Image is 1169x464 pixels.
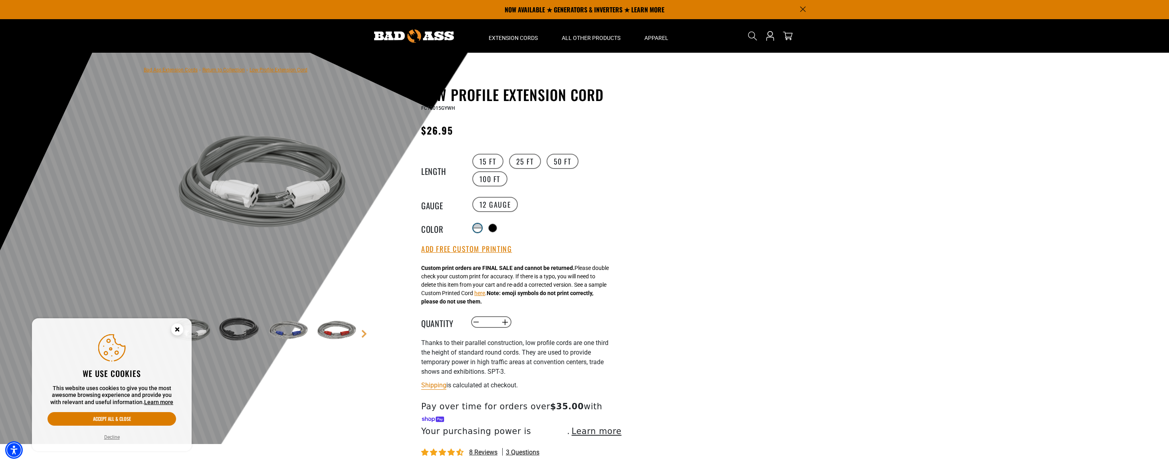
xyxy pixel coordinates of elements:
span: 4.50 stars [421,449,465,456]
legend: Gauge [421,199,461,210]
button: Accept all & close [48,412,176,426]
img: Grey & Blue [264,307,310,354]
span: $26.95 [421,123,453,137]
img: grey & red [312,307,359,354]
h2: We use cookies [48,368,176,379]
summary: Search [746,30,759,42]
a: Bad Ass Extension Cords [144,67,198,73]
p: Thanks to their parallel construction, low profile cords are one third the height of standard rou... [421,338,617,377]
h1: Low Profile Extension Cord [421,86,617,103]
label: 12 Gauge [472,197,518,212]
label: 100 FT [472,171,508,186]
legend: Length [421,165,461,175]
div: Please double check your custom print for accuracy. If there is a typo, you will need to delete t... [421,264,609,306]
summary: Extension Cords [477,19,550,53]
p: This website uses cookies to give you the most awesome browsing experience and provide you with r... [48,385,176,406]
span: › [199,67,201,73]
label: Quantity [421,317,461,327]
aside: Cookie Consent [32,318,192,452]
a: cart [781,31,794,41]
div: is calculated at checkout. [421,380,617,391]
a: Return to Collection [202,67,245,73]
legend: Color [421,223,461,233]
label: 25 FT [509,154,541,169]
button: Close this option [163,318,192,343]
div: Accessibility Menu [5,441,23,459]
img: Bad Ass Extension Cords [374,30,454,43]
button: Decline [102,433,122,441]
button: Add Free Custom Printing [421,245,512,254]
summary: Apparel [632,19,680,53]
span: FC12015GYWH [421,105,455,111]
img: black [216,307,262,354]
span: 8 reviews [469,448,497,456]
a: Shipping [421,381,446,389]
span: 3 questions [506,448,539,457]
strong: Note: emoji symbols do not print correctly, please do not use them. [421,290,593,305]
a: Next [360,330,368,338]
a: Open this option [764,19,777,53]
label: 50 FT [547,154,579,169]
span: Extension Cords [489,34,538,42]
button: here [474,289,485,297]
summary: All Other Products [550,19,632,53]
img: grey & white [167,307,214,354]
nav: breadcrumbs [144,65,307,74]
img: grey & white [167,88,360,280]
span: › [246,67,248,73]
span: All Other Products [562,34,620,42]
span: Low Profile Extension Cord [250,67,307,73]
label: 15 FT [472,154,503,169]
span: Apparel [644,34,668,42]
a: This website uses cookies to give you the most awesome browsing experience and provide you with r... [144,399,173,405]
strong: Custom print orders are FINAL SALE and cannot be returned. [421,265,575,271]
